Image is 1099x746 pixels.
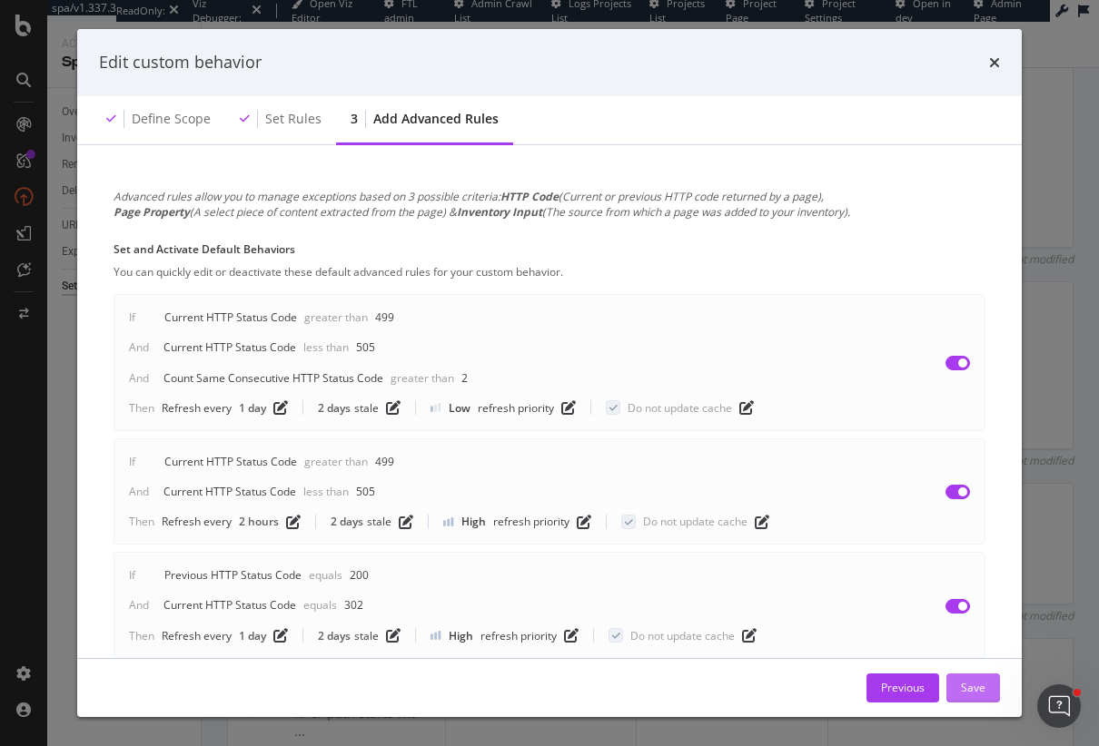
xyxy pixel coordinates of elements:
[273,628,288,643] div: pen-to-square
[989,51,1000,74] div: times
[354,400,379,416] div: stale
[866,673,939,702] button: Previous
[881,680,925,695] div: Previous
[163,484,296,499] div: Current HTTP Status Code
[386,400,401,415] div: pen-to-square
[493,514,569,529] div: refresh priority
[132,110,211,128] div: Define scope
[163,597,296,613] div: Current HTTP Status Code
[129,514,154,529] div: Then
[500,189,559,204] b: HTTP Code
[946,673,1000,702] button: Save
[431,403,441,412] img: Yo1DZTjnOBfEZTkXj00cav03WZSR3qnEnDcAAAAASUVORK5CYII=
[304,454,368,469] div: Greater than
[162,400,232,416] div: Refresh every
[755,515,769,529] div: pen-to-square
[457,204,542,220] b: Inventory Input
[114,204,190,220] b: Page Property
[478,400,554,416] div: refresh priority
[304,309,368,325] div: Greater than
[164,309,297,325] div: Current HTTP Status Code
[303,339,349,355] div: Less than
[239,628,266,643] div: 1 day
[375,454,394,469] div: 499
[375,309,394,325] div: 499
[461,370,468,386] div: 2
[77,29,1022,717] div: modal
[129,400,154,416] div: Then
[163,339,296,355] div: Current HTTP Status Code
[318,400,351,416] div: 2 days
[164,567,302,583] div: Previous HTTP Status Code
[739,400,754,415] div: pen-to-square
[564,628,579,643] div: pen-to-square
[265,110,322,128] div: Set rules
[303,597,337,613] div: Equals
[356,339,375,355] div: 505
[391,370,454,386] div: Greater than
[350,567,369,583] div: 200
[129,484,149,499] div: And
[630,628,735,643] span: Do not update cache
[742,628,757,643] div: pen-to-square
[129,454,135,469] div: If
[1037,684,1081,728] iframe: Intercom live chat
[344,597,363,613] div: 302
[129,567,135,583] div: If
[577,515,591,529] div: pen-to-square
[114,189,985,220] div: Advanced rules allow you to manage exceptions based on 3 possible criteria: (Current or previous ...
[129,597,149,613] div: And
[461,514,486,529] div: High
[373,110,499,128] div: Add advanced rules
[399,515,413,529] div: pen-to-square
[162,514,232,529] div: Refresh every
[129,339,149,355] div: And
[961,680,985,695] div: Save
[164,454,297,469] div: Current HTTP Status Code
[628,400,732,416] span: Do not update cache
[273,400,288,415] div: pen-to-square
[386,628,401,643] div: pen-to-square
[239,400,266,416] div: 1 day
[303,484,349,499] div: Less than
[354,628,379,643] div: stale
[318,628,351,643] div: 2 days
[480,628,557,643] div: refresh priority
[356,484,375,499] div: 505
[331,514,363,529] div: 2 days
[129,370,149,386] div: And
[99,51,262,74] div: Edit custom behavior
[163,370,383,386] div: Count Same Consecutive HTTP Status Code
[443,517,454,526] img: cRr4yx4cyByr8BeLxltRlzBPIAAAAAElFTkSuQmCC
[309,567,342,583] div: Equals
[367,514,391,529] div: stale
[449,400,470,416] div: Low
[129,628,154,643] div: Then
[162,628,232,643] div: Refresh every
[286,515,301,529] div: pen-to-square
[643,514,748,529] span: Do not update cache
[449,628,473,643] div: High
[431,631,441,640] img: cRr4yx4cyByr8BeLxltRlzBPIAAAAAElFTkSuQmCC
[114,241,985,257] div: Set and Activate Default Behaviors
[239,514,279,529] div: 2 hours
[351,110,358,128] div: 3
[114,264,985,280] div: You can quickly edit or deactivate these default advanced rules for your custom behavior.
[561,400,576,415] div: pen-to-square
[129,309,135,325] div: If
